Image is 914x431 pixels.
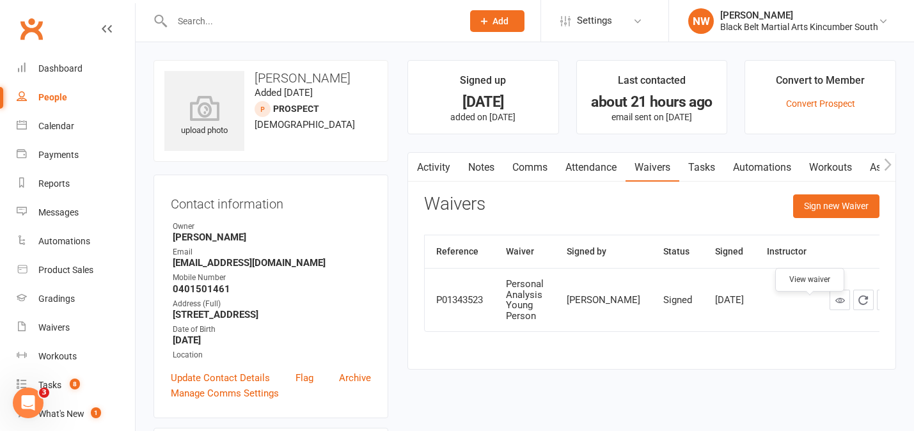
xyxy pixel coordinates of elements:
[173,349,371,361] div: Location
[13,388,43,418] iframe: Intercom live chat
[17,112,135,141] a: Calendar
[776,72,865,95] div: Convert to Member
[17,54,135,83] a: Dashboard
[724,153,800,182] a: Automations
[588,112,716,122] p: email sent on [DATE]
[171,386,279,401] a: Manage Comms Settings
[38,409,84,419] div: What's New
[255,119,355,130] span: [DEMOGRAPHIC_DATA]
[577,6,612,35] span: Settings
[688,8,714,34] div: NW
[663,295,692,306] div: Signed
[38,236,90,246] div: Automations
[494,235,555,268] th: Waiver
[420,95,547,109] div: [DATE]
[459,153,503,182] a: Notes
[38,265,93,275] div: Product Sales
[38,150,79,160] div: Payments
[295,370,313,386] a: Flag
[556,153,626,182] a: Attendance
[38,178,70,189] div: Reports
[567,295,640,306] div: [PERSON_NAME]
[652,235,704,268] th: Status
[173,283,371,295] strong: 0401501461
[173,272,371,284] div: Mobile Number
[786,98,855,109] a: Convert Prospect
[273,104,319,114] snap: prospect
[173,257,371,269] strong: [EMAIL_ADDRESS][DOMAIN_NAME]
[715,295,744,306] div: [DATE]
[618,72,686,95] div: Last contacted
[38,63,83,74] div: Dashboard
[38,380,61,390] div: Tasks
[588,95,716,109] div: about 21 hours ago
[555,235,652,268] th: Signed by
[173,298,371,310] div: Address (Full)
[39,388,49,398] span: 3
[164,71,377,85] h3: [PERSON_NAME]
[17,141,135,169] a: Payments
[173,231,371,243] strong: [PERSON_NAME]
[173,221,371,233] div: Owner
[38,207,79,217] div: Messages
[424,194,485,214] h3: Waivers
[17,400,135,428] a: What's New1
[38,294,75,304] div: Gradings
[460,72,506,95] div: Signed up
[38,121,74,131] div: Calendar
[506,279,544,321] div: Personal Analysis Young Person
[704,235,755,268] th: Signed
[17,256,135,285] a: Product Sales
[800,153,861,182] a: Workouts
[17,313,135,342] a: Waivers
[38,351,77,361] div: Workouts
[173,324,371,336] div: Date of Birth
[255,87,313,98] time: Added [DATE]
[17,198,135,227] a: Messages
[17,342,135,371] a: Workouts
[503,153,556,182] a: Comms
[171,192,371,211] h3: Contact information
[17,169,135,198] a: Reports
[70,379,80,389] span: 8
[38,322,70,333] div: Waivers
[408,153,459,182] a: Activity
[720,10,878,21] div: [PERSON_NAME]
[626,153,679,182] a: Waivers
[720,21,878,33] div: Black Belt Martial Arts Kincumber South
[17,227,135,256] a: Automations
[793,194,879,217] button: Sign new Waiver
[470,10,524,32] button: Add
[17,371,135,400] a: Tasks 8
[171,370,270,386] a: Update Contact Details
[17,285,135,313] a: Gradings
[164,95,244,137] div: upload photo
[168,12,453,30] input: Search...
[420,112,547,122] p: added on [DATE]
[339,370,371,386] a: Archive
[173,309,371,320] strong: [STREET_ADDRESS]
[492,16,508,26] span: Add
[755,235,818,268] th: Instructor
[17,83,135,112] a: People
[436,295,483,306] div: P01343523
[173,334,371,346] strong: [DATE]
[173,246,371,258] div: Email
[425,235,494,268] th: Reference
[38,92,67,102] div: People
[15,13,47,45] a: Clubworx
[679,153,724,182] a: Tasks
[91,407,101,418] span: 1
